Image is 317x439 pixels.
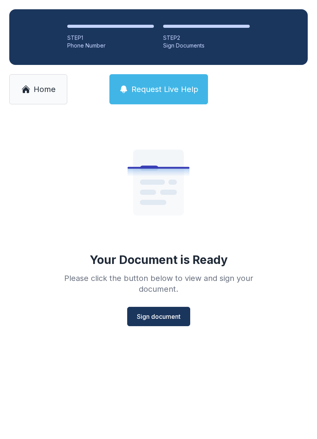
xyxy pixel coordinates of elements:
div: STEP 1 [67,34,154,42]
div: Phone Number [67,42,154,49]
div: STEP 2 [163,34,250,42]
span: Home [34,84,56,95]
div: Your Document is Ready [90,253,228,267]
span: Request Live Help [131,84,198,95]
span: Sign document [137,312,181,321]
div: Sign Documents [163,42,250,49]
div: Please click the button below to view and sign your document. [47,273,270,294]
